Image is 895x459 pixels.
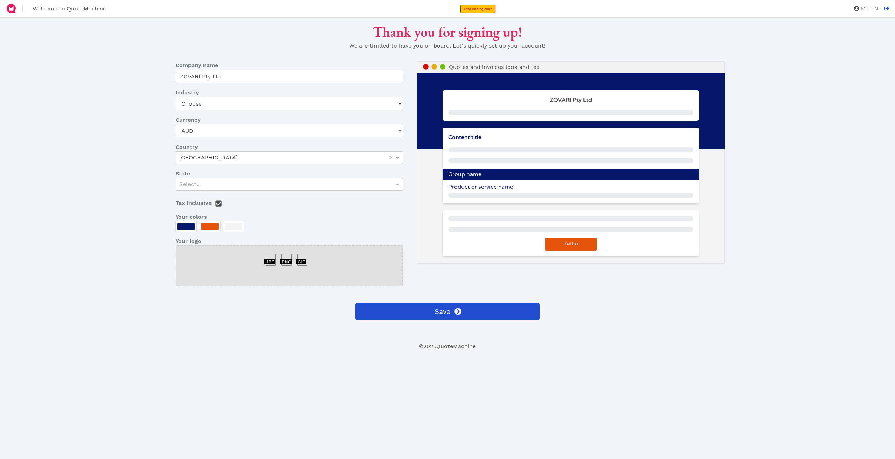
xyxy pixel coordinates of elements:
a: Trial ending soon [460,5,495,13]
span: State [176,170,190,178]
span: Product or service name [448,184,513,190]
span: Trial ending soon [464,7,492,11]
span: Group name [448,172,481,177]
footer: © 2025 QuoteMachine [83,342,812,351]
span: Country [176,143,198,151]
span: Your colors [176,213,207,221]
button: Button [545,238,597,251]
span: Thank you for signing up! [373,23,522,41]
span: Clear value [388,152,394,164]
span: Save [434,306,451,317]
div: Select... [176,178,403,190]
span: Welcome to QuoteMachine! [33,5,108,12]
span: [GEOGRAPHIC_DATA] [179,154,238,161]
strong: ZOVARI Pty Ltd [550,97,592,103]
span: We are thrilled to have you on board. Let's quickly set up your account! [349,42,545,49]
img: QuoteM_icon_flat.png [6,3,17,14]
span: Tax Inclusive [176,200,212,206]
span: Mohi N. [859,6,879,12]
span: Industry [176,88,199,97]
button: Save [355,303,540,320]
span: × [389,154,393,160]
span: Your logo [176,237,201,245]
span: Company name [176,61,218,70]
span: Content title [448,135,481,140]
span: Currency [176,116,201,124]
span: Button [562,241,580,246]
div: Quotes and invoices look and feel [417,61,725,73]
